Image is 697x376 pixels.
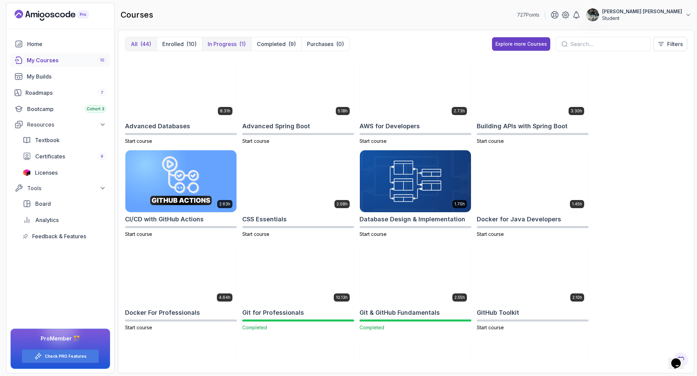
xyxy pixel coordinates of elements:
img: AWS for Developers card [360,57,471,119]
span: Certificates [35,152,65,160]
span: Licenses [35,169,58,177]
p: 2.08h [336,201,348,207]
h2: AWS for Developers [360,121,420,131]
p: All [131,40,138,48]
p: 2.73h [454,108,465,114]
a: Landing page [15,10,104,21]
span: Textbook [35,136,60,144]
h2: Advanced Spring Boot [242,121,310,131]
button: Tools [11,182,110,194]
div: Home [27,40,106,48]
p: 4.64h [219,295,230,300]
h2: Database Design & Implementation [360,215,465,224]
span: Start course [360,231,387,237]
h2: CI/CD with GitHub Actions [125,215,204,224]
p: 8.31h [220,108,230,114]
img: CI/CD with GitHub Actions card [125,150,237,213]
div: Roadmaps [25,89,106,97]
h2: Advanced Databases [125,121,190,131]
a: analytics [19,213,110,227]
span: 10 [100,58,104,63]
img: Database Design & Implementation card [360,150,471,213]
button: Enrolled(10) [157,37,202,51]
div: Resources [27,120,106,129]
p: Completed [257,40,286,48]
iframe: chat widget [669,349,690,369]
p: 5.18h [338,108,348,114]
button: All(44) [125,37,157,51]
h2: Building APIs with Spring Boot [477,121,568,131]
h2: Git & GitHub Fundamentals [360,308,440,317]
a: home [11,37,110,51]
button: user profile image[PERSON_NAME] [PERSON_NAME]Student [586,8,692,22]
a: builds [11,70,110,83]
div: Tools [27,184,106,192]
p: 10.13h [336,295,348,300]
img: Git for Professionals card [243,243,354,306]
p: Student [602,15,682,22]
span: 9 [101,154,103,159]
div: (9) [288,40,296,48]
div: Bootcamp [27,105,106,113]
span: Start course [125,325,152,330]
img: Advanced Spring Boot card [243,57,354,119]
a: roadmaps [11,86,110,99]
span: Start course [125,231,152,237]
button: In Progress(1) [202,37,251,51]
img: Advanced Databases card [125,57,237,119]
a: bootcamp [11,102,110,116]
img: CSS Essentials card [243,150,354,213]
span: Start course [242,138,269,144]
p: 1.45h [572,201,582,207]
span: 7 [101,90,103,95]
img: user profile image [586,8,599,21]
p: 2.10h [572,295,582,300]
a: Git & GitHub Fundamentals card2.55hGit & GitHub FundamentalsCompleted [360,243,471,331]
span: Start course [477,231,504,237]
p: Enrolled [162,40,184,48]
span: Completed [360,325,384,330]
img: Building APIs with Spring Boot card [477,57,588,119]
a: feedback [19,229,110,243]
span: Feedback & Features [32,232,86,240]
p: Purchases [307,40,333,48]
img: jetbrains icon [23,169,31,176]
button: Check PRO Features [22,349,99,363]
div: Explore more Courses [495,41,547,47]
button: Filters [653,37,687,51]
p: 2.63h [219,201,230,207]
button: Explore more Courses [492,37,550,51]
h2: Docker for Java Developers [477,215,561,224]
a: courses [11,53,110,67]
span: Start course [125,138,152,144]
h2: GitHub Toolkit [477,308,519,317]
div: (1) [239,40,246,48]
button: Completed(9) [251,37,301,51]
span: Start course [360,138,387,144]
img: GitHub Toolkit card [477,243,588,306]
div: My Builds [27,72,106,81]
h2: courses [121,9,153,20]
span: Start course [477,325,504,330]
p: [PERSON_NAME] [PERSON_NAME] [602,8,682,15]
div: My Courses [27,56,106,64]
p: In Progress [208,40,237,48]
img: Docker For Professionals card [125,243,237,306]
div: (44) [140,40,151,48]
p: Filters [667,40,683,48]
span: Cohort 3 [87,106,104,112]
h2: Docker For Professionals [125,308,200,317]
a: certificates [19,150,110,163]
button: Purchases(0) [301,37,349,51]
p: 1.70h [454,201,465,207]
span: Start course [477,138,504,144]
div: (10) [186,40,197,48]
a: board [19,197,110,211]
img: Docker for Java Developers card [477,150,588,213]
div: (0) [336,40,344,48]
button: Resources [11,118,110,131]
a: licenses [19,166,110,179]
span: Analytics [35,216,59,224]
a: textbook [19,133,110,147]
